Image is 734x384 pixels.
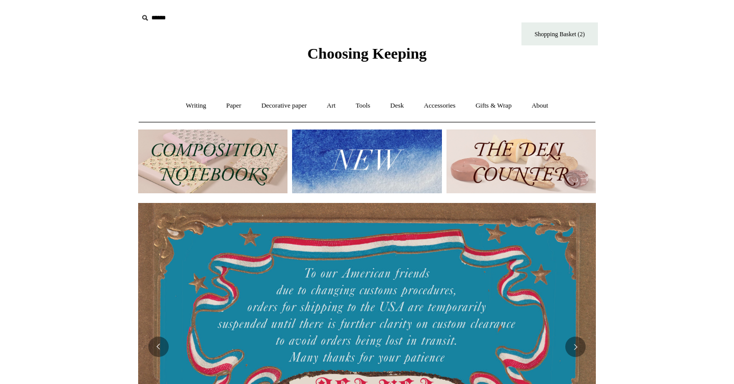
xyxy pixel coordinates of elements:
a: Paper [217,92,251,119]
a: About [522,92,558,119]
a: Accessories [415,92,465,119]
img: 202302 Composition ledgers.jpg__PID:69722ee6-fa44-49dd-a067-31375e5d54ec [138,130,287,193]
img: The Deli Counter [447,130,596,193]
a: Choosing Keeping [307,53,427,60]
a: Tools [347,92,380,119]
button: Previous [148,337,169,357]
a: Shopping Basket (2) [521,22,598,45]
a: Decorative paper [252,92,316,119]
a: Art [318,92,345,119]
img: New.jpg__PID:f73bdf93-380a-4a35-bcfe-7823039498e1 [292,130,441,193]
button: Next [565,337,586,357]
a: Desk [381,92,413,119]
span: Choosing Keeping [307,45,427,62]
a: Writing [177,92,216,119]
a: Gifts & Wrap [466,92,521,119]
